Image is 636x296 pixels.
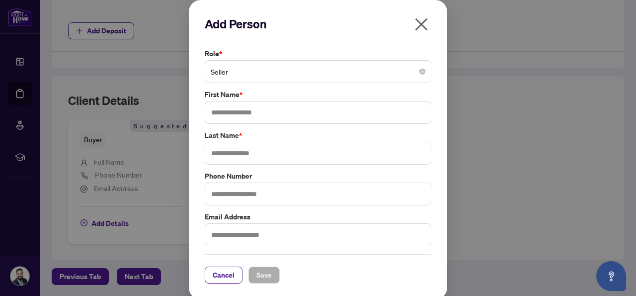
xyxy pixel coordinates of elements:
[211,62,425,81] span: Seller
[205,16,431,32] h2: Add Person
[205,130,431,141] label: Last Name
[596,261,626,291] button: Open asap
[205,211,431,222] label: Email Address
[205,89,431,100] label: First Name
[205,267,242,284] button: Cancel
[419,69,425,75] span: close-circle
[205,171,431,182] label: Phone Number
[205,48,431,59] label: Role
[413,16,429,32] span: close
[213,267,235,283] span: Cancel
[248,267,280,284] button: Save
